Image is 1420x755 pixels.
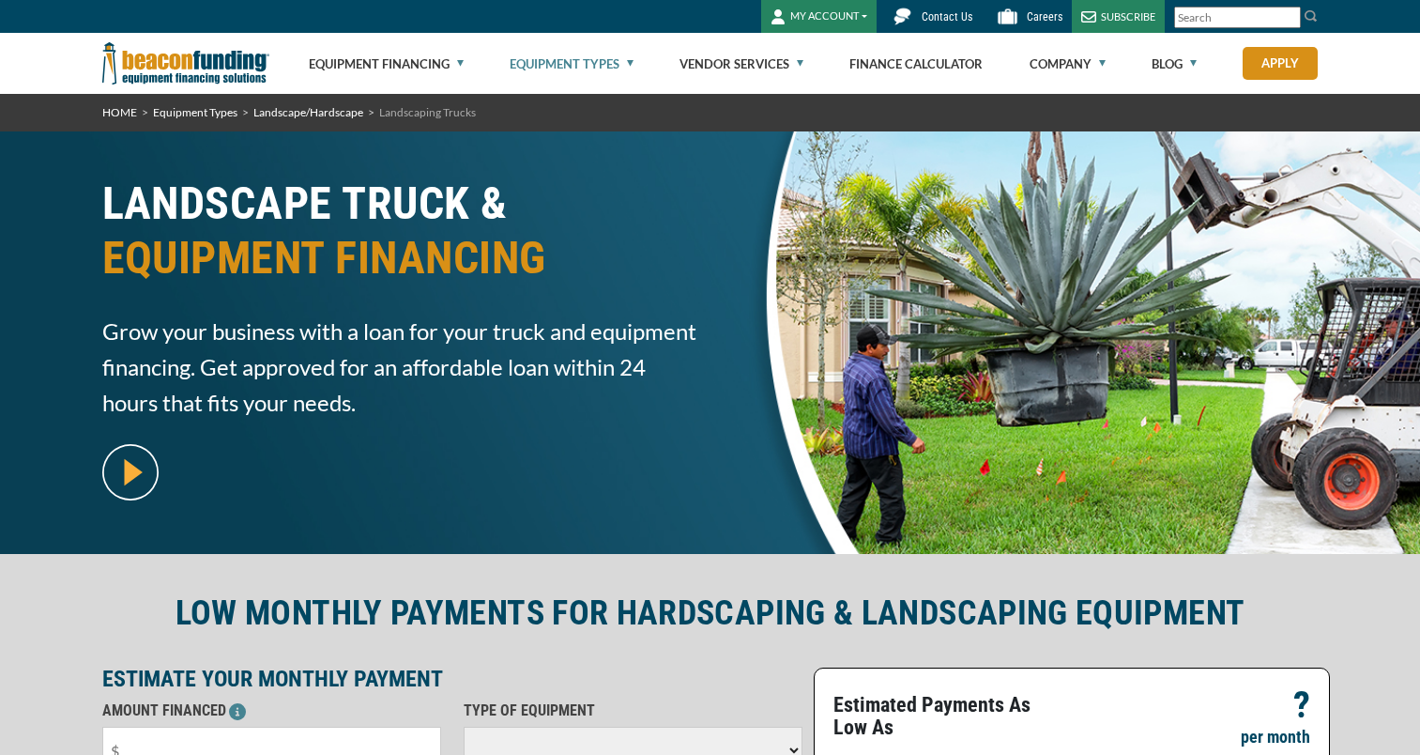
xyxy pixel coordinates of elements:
[833,694,1061,739] p: Estimated Payments As Low As
[102,105,137,119] a: HOME
[922,10,972,23] span: Contact Us
[1304,8,1319,23] img: Search
[153,105,237,119] a: Equipment Types
[102,314,699,421] span: Grow your business with a loan for your truck and equipment financing. Get approved for an afford...
[510,34,634,94] a: Equipment Types
[1241,726,1310,748] p: per month
[1030,34,1106,94] a: Company
[1281,10,1296,25] a: Clear search text
[1243,47,1318,80] a: Apply
[379,105,476,119] span: Landscaping Trucks
[102,592,1319,635] h2: LOW MONTHLY PAYMENTS FOR HARDSCAPING & LANDSCAPING EQUIPMENT
[1174,7,1301,28] input: Search
[1152,34,1197,94] a: Blog
[679,34,803,94] a: Vendor Services
[102,668,802,690] p: ESTIMATE YOUR MONTHLY PAYMENT
[849,34,983,94] a: Finance Calculator
[102,177,699,300] h1: LANDSCAPE TRUCK &
[1027,10,1062,23] span: Careers
[102,33,269,94] img: Beacon Funding Corporation logo
[102,231,699,285] span: EQUIPMENT FINANCING
[464,700,802,722] p: TYPE OF EQUIPMENT
[102,700,441,722] p: AMOUNT FINANCED
[1293,694,1310,716] p: ?
[253,105,363,119] a: Landscape/Hardscape
[309,34,464,94] a: Equipment Financing
[102,444,159,501] img: video modal pop-up play button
